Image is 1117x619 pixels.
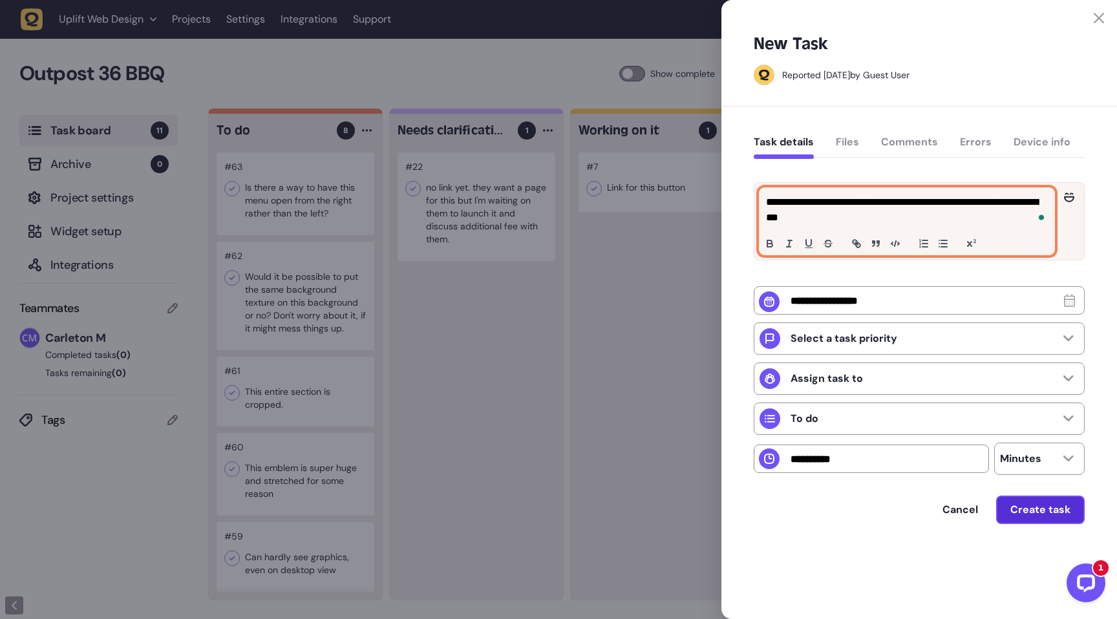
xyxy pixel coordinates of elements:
[782,69,850,81] div: Reported [DATE]
[930,497,991,523] button: Cancel
[754,65,774,85] img: Guest User
[1056,558,1111,613] iframe: LiveChat chat widget
[754,34,828,54] h5: New Task
[791,372,863,385] p: Assign task to
[1010,503,1070,516] span: Create task
[791,412,818,425] p: To do
[791,332,897,345] p: Select a task priority
[760,188,1054,255] div: To enrich screen reader interactions, please activate Accessibility in Grammarly extension settings
[754,136,814,159] button: Task details
[942,503,978,516] span: Cancel
[996,496,1085,524] button: Create task
[782,68,910,81] div: by Guest User
[1000,452,1041,465] p: Minutes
